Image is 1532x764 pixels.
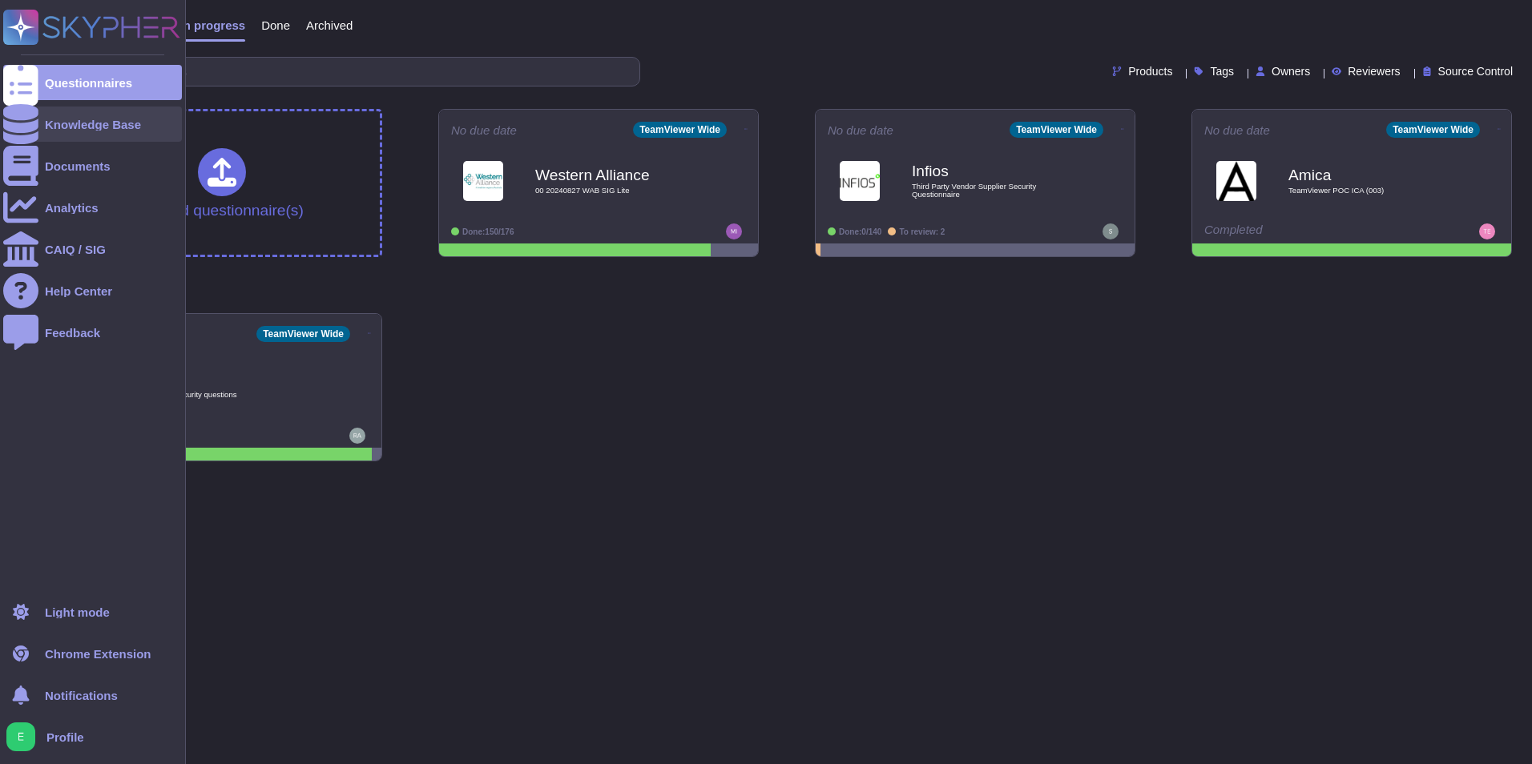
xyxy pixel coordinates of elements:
[3,719,46,754] button: user
[726,223,742,239] img: user
[1204,223,1401,239] div: Completed
[912,183,1072,198] span: Third Party Vendor Supplier Security Questionnaire
[1103,223,1119,239] img: user
[1386,122,1480,138] div: TeamViewer Wide
[3,190,182,225] a: Analytics
[535,187,695,195] span: 00 20240827 WAB SIG Lite
[1348,66,1400,77] span: Reviewers
[535,167,695,183] b: Western Alliance
[159,391,319,399] span: OSI Security questions
[349,428,365,444] img: user
[45,243,106,255] div: CAIQ / SIG
[912,163,1072,179] b: Infios
[45,648,151,660] div: Chrome Extension
[3,148,182,183] a: Documents
[633,122,727,138] div: TeamViewer Wide
[45,285,112,297] div: Help Center
[3,273,182,308] a: Help Center
[1204,124,1270,136] span: No due date
[1010,122,1103,138] div: TeamViewer Wide
[1288,187,1449,195] span: TeamViewer POC ICA (003)
[839,227,881,236] span: Done: 0/140
[463,161,503,201] img: Logo
[179,19,245,31] span: In progress
[3,315,182,350] a: Feedback
[1216,161,1256,201] img: Logo
[3,231,182,267] a: CAIQ / SIG
[306,19,353,31] span: Archived
[1438,66,1513,77] span: Source Control
[256,326,350,342] div: TeamViewer Wide
[261,19,290,31] span: Done
[45,160,111,172] div: Documents
[45,77,132,89] div: Questionnaires
[1128,66,1172,77] span: Products
[45,690,118,702] span: Notifications
[1210,66,1234,77] span: Tags
[899,227,945,236] span: To review: 2
[45,202,99,214] div: Analytics
[1272,66,1310,77] span: Owners
[462,227,514,236] span: Done: 150/176
[140,148,304,218] div: Upload questionnaire(s)
[6,722,35,751] img: user
[45,606,110,618] div: Light mode
[45,119,141,131] div: Knowledge Base
[3,107,182,142] a: Knowledge Base
[3,636,182,671] a: Chrome Extension
[1479,223,1495,239] img: user
[3,65,182,100] a: Questionnaires
[46,731,84,743] span: Profile
[1288,167,1449,183] b: Amica
[45,327,100,339] div: Feedback
[63,58,639,86] input: Search by keywords
[451,124,517,136] span: No due date
[159,372,319,387] b: OSI
[828,124,893,136] span: No due date
[840,161,880,201] img: Logo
